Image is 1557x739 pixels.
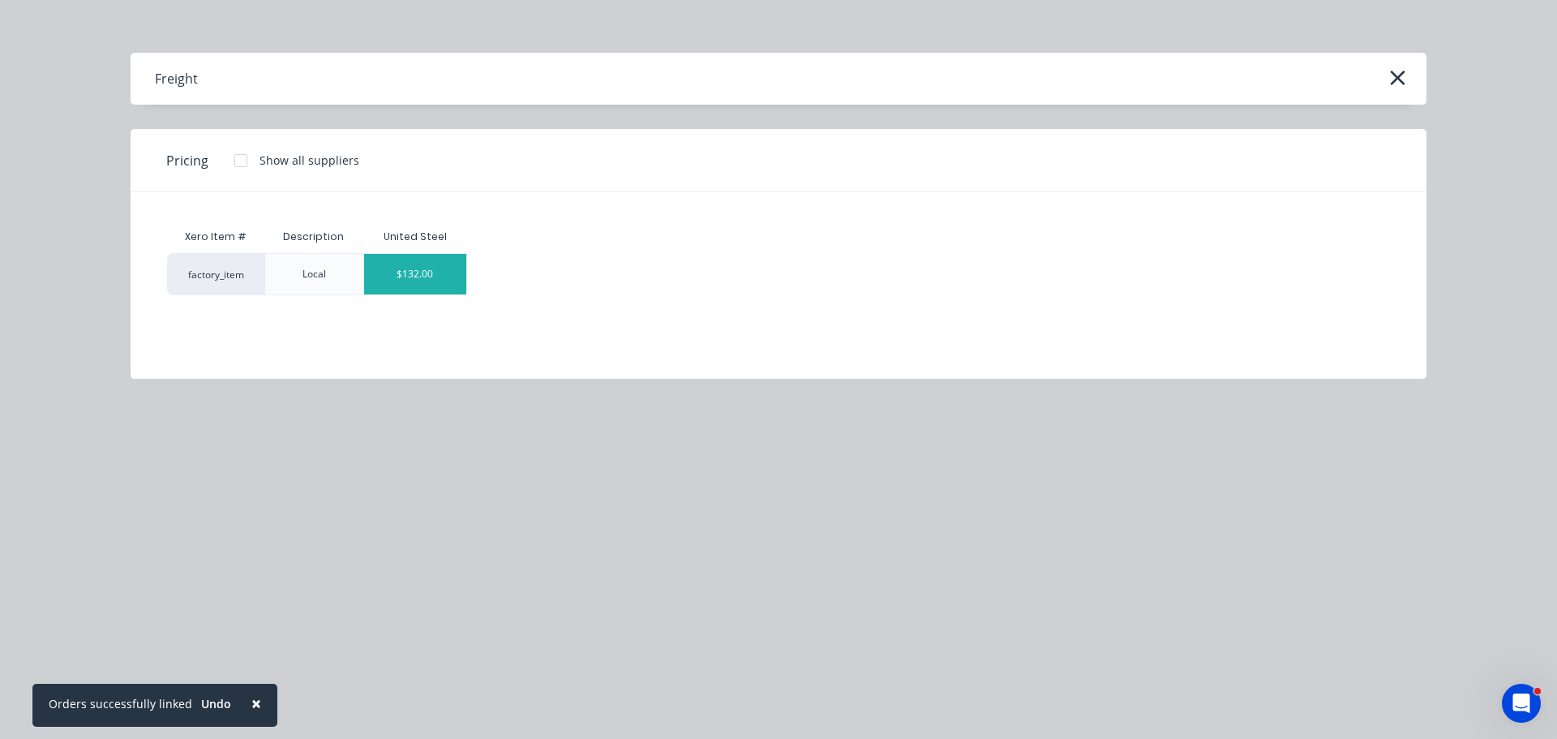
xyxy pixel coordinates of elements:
div: $132.00 [364,254,466,294]
button: Undo [192,692,240,716]
div: Orders successfully linked [49,695,192,712]
div: Local [302,267,326,281]
div: Show all suppliers [259,152,359,169]
div: Description [270,217,357,257]
div: factory_item [167,253,264,295]
div: United Steel [384,230,447,244]
div: Xero Item # [167,221,264,253]
button: Close [235,684,277,723]
span: Pricing [166,151,208,170]
span: × [251,692,261,715]
div: Freight [155,69,198,88]
iframe: Intercom live chat [1502,684,1541,723]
